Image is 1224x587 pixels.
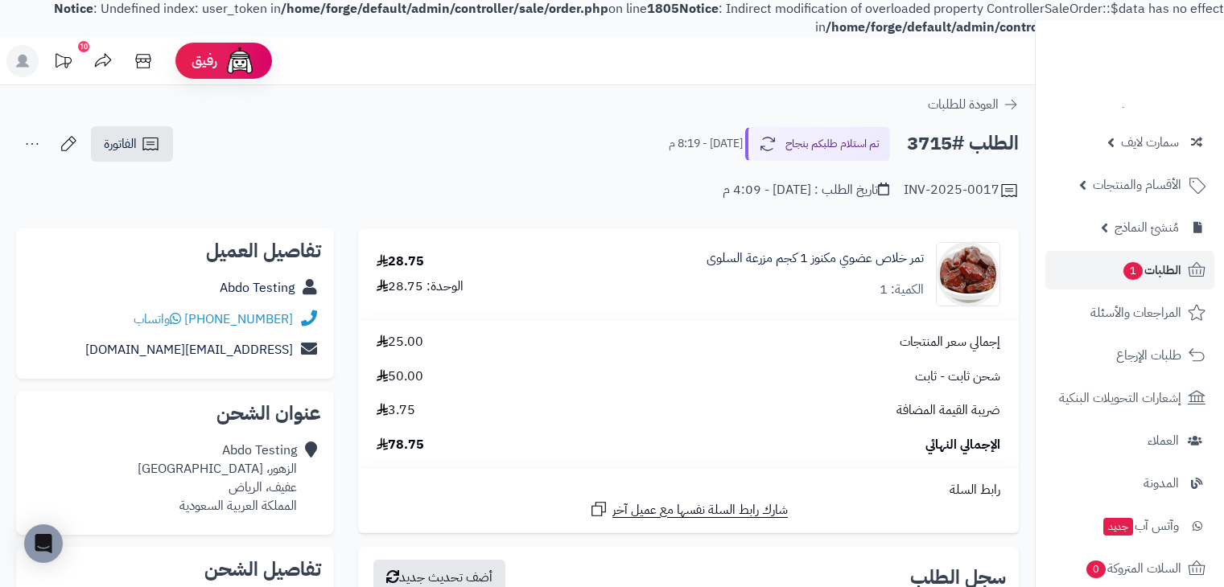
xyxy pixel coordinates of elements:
[224,44,256,76] img: ai-face.png
[904,181,1019,200] div: INV-2025-0017
[377,252,424,271] div: 28.75
[937,242,999,306] img: 9_68bfdbec07ddf_1bb9aa82-90x90.png
[1045,421,1214,460] a: العملاء
[377,367,423,386] span: 50.00
[707,249,924,268] a: تمر خلاص عضوي مكنوز 1 كجم مزرعة السلوى
[1045,336,1214,375] a: طلبات الإرجاع
[745,127,890,161] button: تم استلام طلبكم بنجاح
[377,333,423,351] span: 25.00
[91,126,173,162] a: الفاتورة
[192,51,217,70] span: رفيق
[1093,174,1181,196] span: الأقسام والمنتجات
[1121,131,1179,154] span: سمارت لايف
[78,41,89,52] div: 10
[1045,464,1214,503] a: المدونة
[589,499,788,519] a: شارك رابط السلة نفسها مع عميل آخر
[29,404,321,423] h2: عنوان الشحن
[880,281,924,299] div: الكمية: 1
[1045,507,1214,545] a: وآتس آبجديد
[915,367,1000,386] span: شحن ثابت - ثابت
[925,436,1000,454] span: الإجمالي النهائي
[1144,472,1179,495] span: المدونة
[377,401,415,420] span: 3.75
[29,241,321,261] h2: تفاصيل العميل
[377,277,464,296] div: الوحدة: 28.75
[1122,259,1181,281] span: الطلبات
[910,568,1006,587] h3: سجل الطلب
[928,95,1019,114] a: العودة للطلبات
[900,333,1000,351] span: إجمالي سعر المنتجات
[1115,216,1179,239] span: مُنشئ النماذج
[1045,379,1214,417] a: إشعارات التحويلات البنكية
[1090,302,1181,324] span: المراجعات والأسئلة
[138,441,297,515] div: Abdo Testing الزهور، [GEOGRAPHIC_DATA] عفيف، الرياض المملكة العربية السعودية
[723,181,889,199] div: تاريخ الطلب : [DATE] - 4:09 م
[377,436,424,454] span: 78.75
[1148,429,1179,452] span: العملاء
[24,524,63,563] div: Open Intercom Messenger
[1116,344,1181,367] span: طلبات الإرجاع
[134,310,181,329] a: واتساب
[1045,293,1214,332] a: المراجعات والأسئلة
[184,310,293,329] a: [PHONE_NUMBER]
[365,481,1012,499] div: رابط السلة
[928,95,999,114] span: العودة للطلبات
[1045,251,1214,289] a: الطلبات1
[220,278,295,298] a: Abdo Testing
[43,45,83,77] a: تحديثات المنصة
[896,401,1000,420] span: ضريبة القيمة المضافة
[669,136,743,152] small: [DATE] - 8:19 م
[907,127,1019,160] h2: الطلب #3715
[85,340,293,359] a: [EMAIL_ADDRESS][DOMAIN_NAME]
[1086,560,1106,578] span: 0
[104,134,137,154] span: الفاتورة
[612,501,788,519] span: شارك رابط السلة نفسها مع عميل آخر
[1192,18,1224,37] b: 2311
[826,18,1153,37] b: /home/forge/default/admin/controller/sale/order.php
[1059,387,1181,409] span: إشعارات التحويلات البنكية
[1102,515,1179,537] span: وآتس آب
[1103,518,1133,536] span: جديد
[1085,557,1181,580] span: السلات المتروكة
[1123,262,1143,280] span: 1
[29,560,321,579] h2: تفاصيل الشحن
